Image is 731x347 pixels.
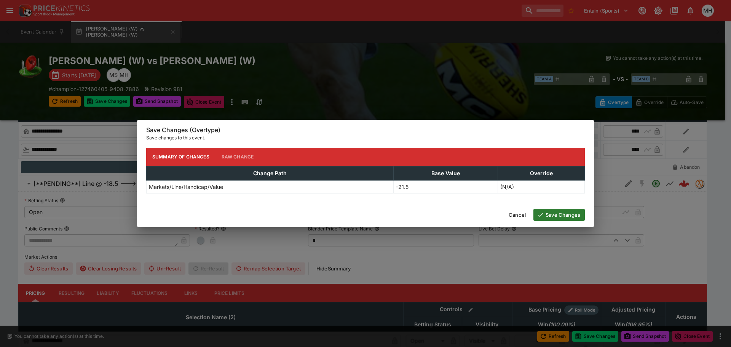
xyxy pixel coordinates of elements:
p: Save changes to this event. [146,134,585,142]
p: Markets/Line/Handicap/Value [149,183,223,191]
button: Summary of Changes [146,148,215,166]
th: Override [498,166,585,180]
th: Change Path [147,166,394,180]
td: (N/A) [498,180,585,193]
th: Base Value [393,166,498,180]
button: Raw Change [215,148,260,166]
h6: Save Changes (Overtype) [146,126,585,134]
button: Save Changes [533,209,585,221]
td: -21.5 [393,180,498,193]
button: Cancel [504,209,530,221]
